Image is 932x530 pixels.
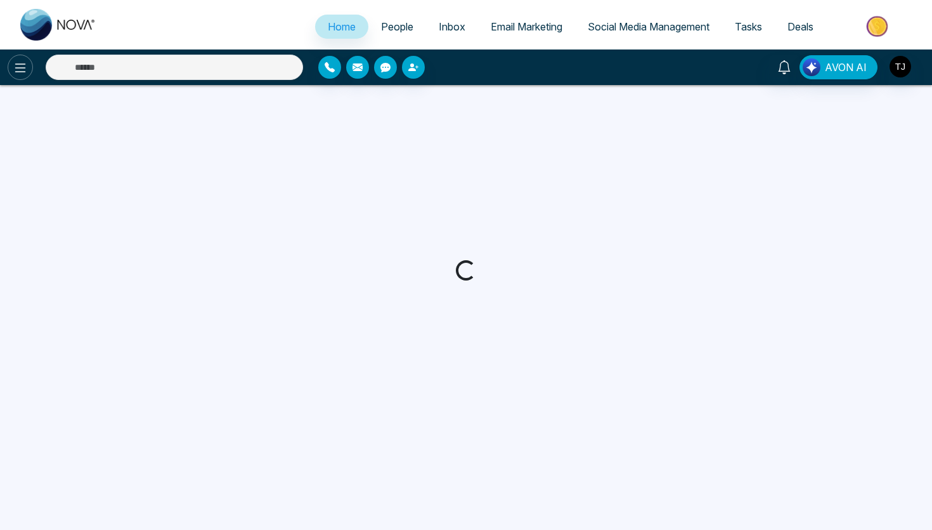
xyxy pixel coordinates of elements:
span: Home [328,20,356,33]
span: AVON AI [825,60,867,75]
span: Inbox [439,20,465,33]
a: Home [315,15,368,39]
span: Tasks [735,20,762,33]
span: People [381,20,413,33]
a: Inbox [426,15,478,39]
a: Email Marketing [478,15,575,39]
span: Social Media Management [588,20,709,33]
a: Tasks [722,15,775,39]
span: Email Marketing [491,20,562,33]
a: Deals [775,15,826,39]
span: Deals [787,20,813,33]
img: Nova CRM Logo [20,9,96,41]
img: Market-place.gif [832,12,924,41]
a: People [368,15,426,39]
img: User Avatar [890,56,911,77]
a: Social Media Management [575,15,722,39]
button: AVON AI [799,55,877,79]
img: Lead Flow [803,58,820,76]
